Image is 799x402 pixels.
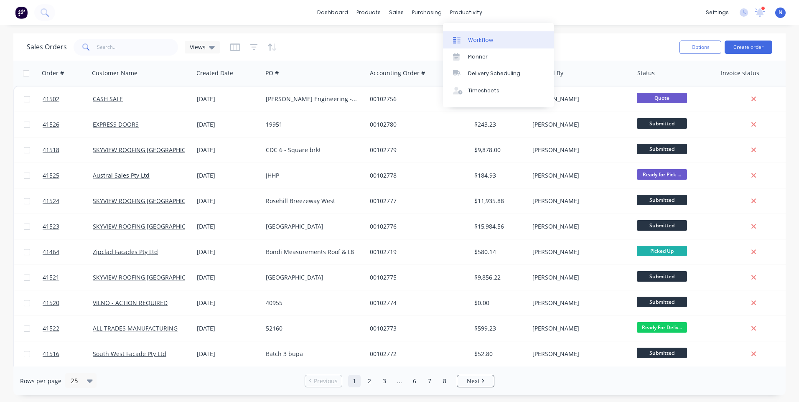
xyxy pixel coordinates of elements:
div: [DATE] [197,146,259,154]
div: [PERSON_NAME] [532,299,625,307]
span: Ready for Pick ... [637,169,687,180]
div: [DATE] [197,120,259,129]
a: Page 3 [378,375,391,387]
a: CASH SALE [93,95,123,103]
a: South West Facade Pty Ltd [93,350,166,358]
div: Delivery Scheduling [468,70,520,77]
a: 41525 [43,163,93,188]
a: Austral Sales Pty Ltd [93,171,150,179]
div: Rosehill Breezeway West [266,197,359,205]
span: 41521 [43,273,59,282]
div: Timesheets [468,87,499,94]
div: 19951 [266,120,359,129]
div: $0.00 [474,299,523,307]
div: PO # [265,69,279,77]
div: [PERSON_NAME] [532,120,625,129]
a: 41502 [43,87,93,112]
a: 41521 [43,265,93,290]
div: Planner [468,53,488,61]
div: [DATE] [197,324,259,333]
a: SKYVIEW ROOFING [GEOGRAPHIC_DATA] P/L [93,222,214,230]
div: 52160 [266,324,359,333]
div: [PERSON_NAME] [532,146,625,154]
div: settings [702,6,733,19]
a: Delivery Scheduling [443,65,554,82]
a: 41523 [43,214,93,239]
a: SKYVIEW ROOFING [GEOGRAPHIC_DATA] P/L [93,273,214,281]
div: 00102780 [370,120,463,129]
button: Options [679,41,721,54]
span: 41464 [43,248,59,256]
div: [PERSON_NAME] [532,222,625,231]
span: Submitted [637,195,687,205]
h1: Sales Orders [27,43,67,51]
a: Zipclad Facades Pty Ltd [93,248,158,256]
div: [PERSON_NAME] [532,273,625,282]
div: [PERSON_NAME] [532,324,625,333]
div: $52.80 [474,350,523,358]
div: $580.14 [474,248,523,256]
span: 41524 [43,197,59,205]
div: 00102775 [370,273,463,282]
a: Page 8 [438,375,451,387]
span: Submitted [637,220,687,231]
a: 41464 [43,239,93,265]
div: [PERSON_NAME] [532,171,625,180]
div: [DATE] [197,222,259,231]
img: Factory [15,6,28,19]
a: Workflow [443,31,554,48]
a: Page 1 is your current page [348,375,361,387]
div: Order # [42,69,64,77]
div: 00102776 [370,222,463,231]
div: 00102756 [370,95,463,103]
a: Jump forward [393,375,406,387]
a: EXPRESS DOORS [93,120,139,128]
div: sales [385,6,408,19]
span: Views [190,43,206,51]
span: N [779,9,782,16]
div: $184.93 [474,171,523,180]
div: productivity [446,6,486,19]
a: 41516 [43,341,93,366]
a: 41520 [43,290,93,315]
span: 41502 [43,95,59,103]
span: Ready For Deliv... [637,322,687,333]
div: 00102772 [370,350,463,358]
div: $599.23 [474,324,523,333]
div: products [352,6,385,19]
a: ALL TRADES MANUFACTURING [93,324,178,332]
a: Planner [443,48,554,65]
span: 41520 [43,299,59,307]
span: Submitted [637,271,687,282]
div: 00102779 [370,146,463,154]
input: Search... [97,39,178,56]
span: 41523 [43,222,59,231]
div: $9,878.00 [474,146,523,154]
div: Status [637,69,655,77]
a: 41518 [43,137,93,163]
div: $15,984.56 [474,222,523,231]
div: [GEOGRAPHIC_DATA] [266,222,359,231]
div: Created Date [196,69,233,77]
div: $243.23 [474,120,523,129]
div: 00102774 [370,299,463,307]
button: Create order [725,41,772,54]
div: purchasing [408,6,446,19]
div: Invoice status [721,69,759,77]
div: 00102719 [370,248,463,256]
a: 41524 [43,188,93,214]
a: VILNO - ACTION REQUIRED [93,299,168,307]
a: Page 7 [423,375,436,387]
div: JHHP [266,171,359,180]
div: Workflow [468,36,493,44]
span: 41525 [43,171,59,180]
div: [DATE] [197,299,259,307]
a: Timesheets [443,82,554,99]
a: SKYVIEW ROOFING [GEOGRAPHIC_DATA] P/L [93,146,214,154]
div: $11,935.88 [474,197,523,205]
div: [DATE] [197,197,259,205]
span: Submitted [637,144,687,154]
a: 41522 [43,316,93,341]
span: Submitted [637,297,687,307]
ul: Pagination [301,375,498,387]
